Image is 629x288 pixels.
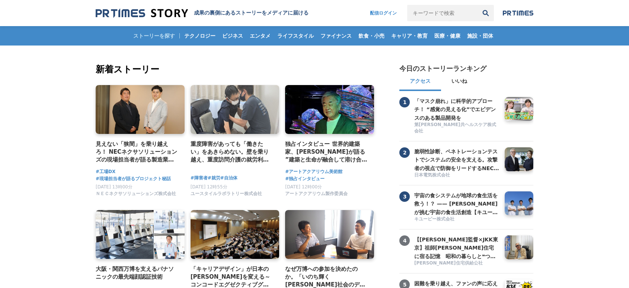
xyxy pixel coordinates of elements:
[414,97,499,122] h3: 「マスク崩れ」に科学的アプローチ！ “感覚の見える化”でエビデンスのある製品開発を
[407,5,478,21] input: キーワードで検索
[414,260,483,266] span: [PERSON_NAME]住宅供給公社
[478,5,494,21] button: 検索
[247,26,274,46] a: エンタメ
[219,26,246,46] a: ビジネス
[285,140,368,164] a: 独占インタビュー 世界的建築家、[PERSON_NAME]が語る ”建築と生命が融合して溶け合うような世界” アートアクアリウム美術館 GINZA コラボレーション作品「金魚の石庭」
[414,147,499,172] h3: 脆弱性診断、ペネトレーションテストでシステムの安全を支える。攻撃者の視点で防御をリードするNECの「リスクハンティングチーム」
[96,140,179,164] a: 見えない「狭間」を乗り越えろ！ NECネクサソリューションズの現場担当者が語る製造業のDX成功の秘訣
[414,122,499,134] span: 第[PERSON_NAME]共ヘルスケア株式会社
[414,172,450,178] span: 日本電気株式会社
[414,235,499,259] a: 【[PERSON_NAME]監督×JKK東京】祖師[PERSON_NAME]住宅に宿る記憶 昭和の暮らしと❝つながり❞が描く、これからの住まいのかたち
[96,63,376,76] h2: 新着ストーリー
[191,140,274,164] a: 重度障害があっても「働きたい」をあきらめない。壁を乗り越え、重度訪問介護の就労利用を[PERSON_NAME][GEOGRAPHIC_DATA]で実現した経営者の挑戦。
[399,147,410,158] span: 2
[399,64,486,73] h2: 今日のストーリーランキング
[399,73,441,91] button: アクセス
[285,193,348,198] a: アートアクアリウム製作委員会
[285,191,348,197] span: アートアクアリウム製作委員会
[191,193,262,198] a: ユースタイルラボラトリー株式会社
[191,184,227,190] span: [DATE] 12時55分
[96,8,309,18] a: 成果の裏側にあるストーリーをメディアに届ける 成果の裏側にあるストーリーをメディアに届ける
[274,32,317,39] span: ライフスタイル
[274,26,317,46] a: ライフスタイル
[464,26,496,46] a: 施設・団体
[414,191,499,215] a: 宇宙の食システムが地球の食生活を救う！？ —— [PERSON_NAME]が挑む宇宙の食生活創造【キユーピー ミライ研究員】
[285,184,322,190] span: [DATE] 12時00分
[355,26,387,46] a: 飲食・小売
[414,235,499,260] h3: 【[PERSON_NAME]監督×JKK東京】祖師[PERSON_NAME]住宅に宿る記憶 昭和の暮らしと❝つながり❞が描く、これからの住まいのかたち
[96,175,171,182] a: #現場担当者が語るプロジェクト秘話
[414,147,499,171] a: 脆弱性診断、ペネトレーションテストでシステムの安全を支える。攻撃者の視点で防御をリードするNECの「リスクハンティングチーム」
[464,32,496,39] span: 施設・団体
[399,97,410,107] span: 1
[431,32,463,39] span: 医療・健康
[96,193,176,198] a: ＮＥＣネクサソリューションズ株式会社
[414,216,454,222] span: キユーピー株式会社
[285,175,325,182] a: #独占インタビュー
[414,260,499,267] a: [PERSON_NAME]住宅供給公社
[191,175,208,182] a: #障害者
[414,172,499,179] a: 日本電気株式会社
[96,168,115,175] a: #工場DX
[191,191,262,197] span: ユースタイルラボラトリー株式会社
[317,32,355,39] span: ファイナンス
[388,32,431,39] span: キャリア・教育
[414,122,499,135] a: 第[PERSON_NAME]共ヘルスケア株式会社
[431,26,463,46] a: 医療・健康
[194,10,309,16] h1: 成果の裏側にあるストーリーをメディアに届ける
[96,191,176,197] span: ＮＥＣネクサソリューションズ株式会社
[399,191,410,202] span: 3
[247,32,274,39] span: エンタメ
[317,26,355,46] a: ファイナンス
[208,175,220,182] a: #就労
[219,32,246,39] span: ビジネス
[355,32,387,39] span: 飲食・小売
[399,235,410,246] span: 4
[220,175,237,182] a: #自治体
[414,97,499,121] a: 「マスク崩れ」に科学的アプローチ！ “感覚の見える化”でエビデンスのある製品開発を
[96,265,179,281] a: 大阪・関西万博を支えるパナソニックの最先端顔認証技術
[414,191,499,216] h3: 宇宙の食システムが地球の食生活を救う！？ —— [PERSON_NAME]が挑む宇宙の食生活創造【キユーピー ミライ研究員】
[181,26,218,46] a: テクノロジー
[96,184,132,190] span: [DATE] 13時00分
[363,5,404,21] a: 配信ログイン
[503,10,533,16] img: prtimes
[96,8,188,18] img: 成果の裏側にあるストーリーをメディアに届ける
[414,216,499,223] a: キユーピー株式会社
[388,26,431,46] a: キャリア・教育
[441,73,478,91] button: いいね
[285,168,342,175] a: #アートアクアリウム美術館
[181,32,218,39] span: テクノロジー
